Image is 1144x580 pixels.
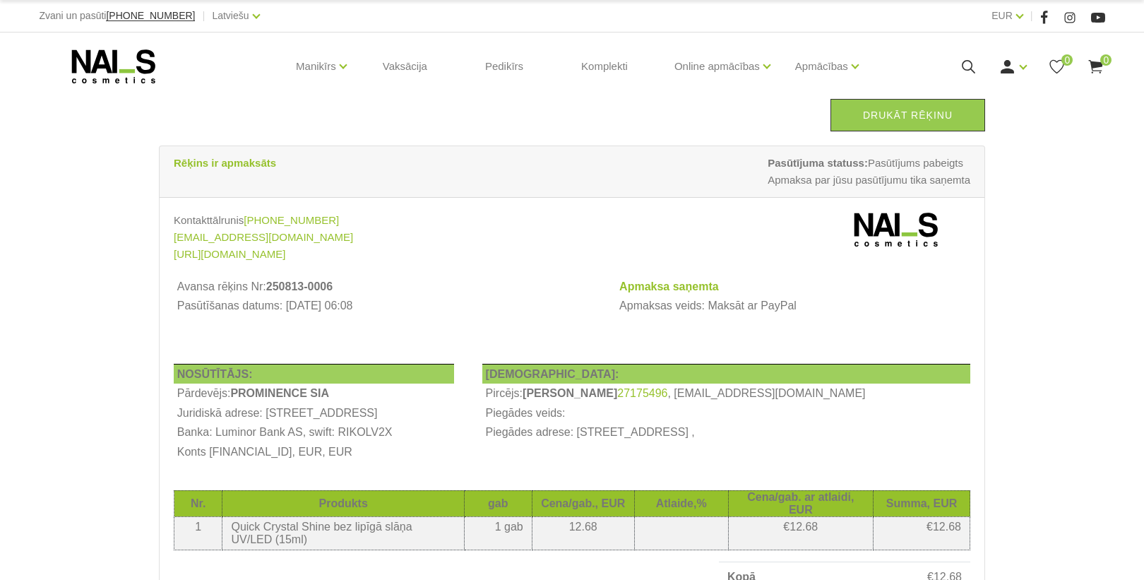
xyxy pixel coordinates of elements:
a: 27175496 [617,387,667,400]
b: PROMINENCE SIA [230,387,329,399]
a: Drukāt rēķinu [830,99,985,131]
span: [PHONE_NUMBER] [106,10,195,21]
a: [EMAIL_ADDRESS][DOMAIN_NAME] [174,229,353,246]
th: Avansa rēķins Nr: [174,277,588,297]
a: Manikīrs [296,38,336,95]
a: Pedikīrs [474,32,535,100]
th: Cena/gab. ar atlaidi, EUR [728,490,873,516]
strong: Rēķins ir apmaksāts [174,157,276,169]
a: Apmācības [795,38,848,95]
b: 250813-0006 [266,280,333,292]
td: Pircējs: , [EMAIL_ADDRESS][DOMAIN_NAME] [482,384,970,403]
td: Piegādes veids: [482,403,970,423]
a: Latviešu [212,7,249,24]
span: 0 [1100,54,1112,66]
td: Apmaksas veids: Maksāt ar PayPal [616,297,970,316]
th: Summa, EUR [874,490,970,516]
a: [PHONE_NUMBER] [244,212,339,229]
td: €12.68 [728,516,873,550]
a: Komplekti [570,32,639,100]
th: Nr. [174,490,222,516]
td: Piegādes adrese: [STREET_ADDRESS] , [482,423,970,443]
td: 1 [174,516,222,550]
strong: Pasūtījuma statuss: [768,157,868,169]
th: gab [464,490,532,516]
div: Kontakttālrunis [174,212,561,229]
th: NOSŪTĪTĀJS: [174,364,454,384]
div: Zvani un pasūti [40,7,196,25]
span: | [202,7,205,25]
a: 0 [1048,58,1066,76]
a: Online apmācības [674,38,760,95]
th: Konts [FINANCIAL_ID], EUR, EUR [174,442,454,462]
th: Cena/gab., EUR [532,490,634,516]
a: Vaksācija [371,32,439,100]
td: Pasūtīšanas datums: [DATE] 06:08 [174,297,588,316]
th: Juridiskā adrese: [STREET_ADDRESS] [174,403,454,423]
b: [PERSON_NAME] [523,387,617,399]
td: €12.68 [874,516,970,550]
td: 12.68 [532,516,634,550]
th: Atlaide,% [634,490,728,516]
span: 0 [1061,54,1073,66]
a: EUR [991,7,1013,24]
a: [URL][DOMAIN_NAME] [174,246,285,263]
a: 0 [1087,58,1104,76]
span: Pasūtījums pabeigts Apmaksa par jūsu pasūtījumu tika saņemta [768,155,970,189]
th: [DEMOGRAPHIC_DATA]: [482,364,970,384]
th: Banka: Luminor Bank AS, swift: RIKOLV2X [174,423,454,443]
td: 1 gab [464,516,532,550]
span: | [1030,7,1033,25]
a: [PHONE_NUMBER] [106,11,195,21]
td: Pārdevējs: [174,384,454,403]
th: Produkts [222,490,464,516]
td: Quick Crystal Shine bez lipīgā slāņa UV/LED (15ml) [222,516,464,550]
td: Avansa rēķins izdrukāts: [DATE] 07:08:29 [174,316,588,336]
strong: Apmaksa saņemta [619,280,719,292]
